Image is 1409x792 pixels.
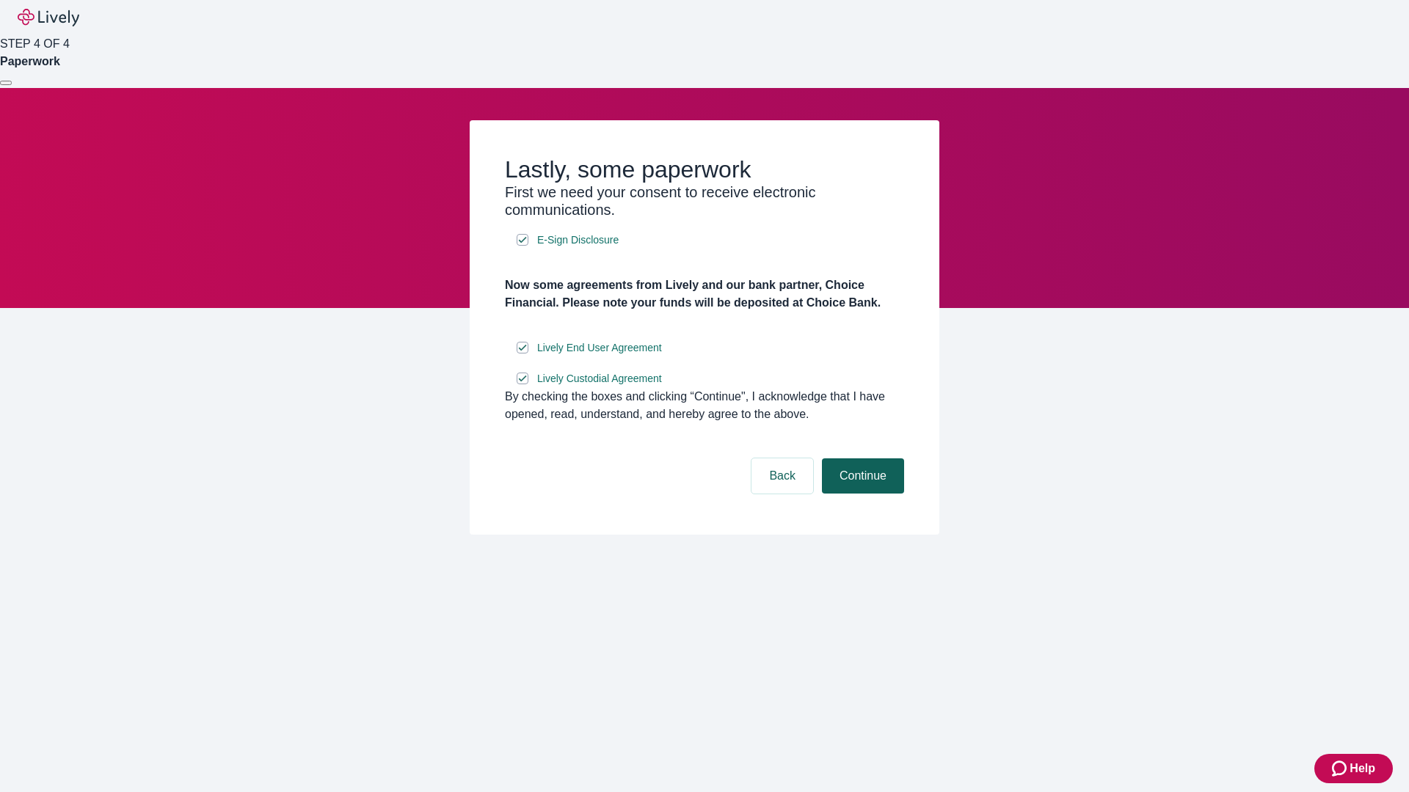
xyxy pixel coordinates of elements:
img: Lively [18,9,79,26]
span: E-Sign Disclosure [537,232,619,248]
a: e-sign disclosure document [534,339,665,357]
a: e-sign disclosure document [534,231,622,249]
h3: First we need your consent to receive electronic communications. [505,183,904,219]
span: Lively Custodial Agreement [537,371,662,386]
span: Help [1350,760,1375,777]
button: Zendesk support iconHelp [1314,754,1393,783]
div: By checking the boxes and clicking “Continue", I acknowledge that I have opened, read, understand... [505,388,904,423]
button: Continue [822,458,904,494]
h4: Now some agreements from Lively and our bank partner, Choice Financial. Please note your funds wi... [505,276,904,312]
span: Lively End User Agreement [537,340,662,356]
h2: Lastly, some paperwork [505,155,904,183]
svg: Zendesk support icon [1332,760,1350,777]
button: Back [751,458,813,494]
a: e-sign disclosure document [534,370,665,388]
